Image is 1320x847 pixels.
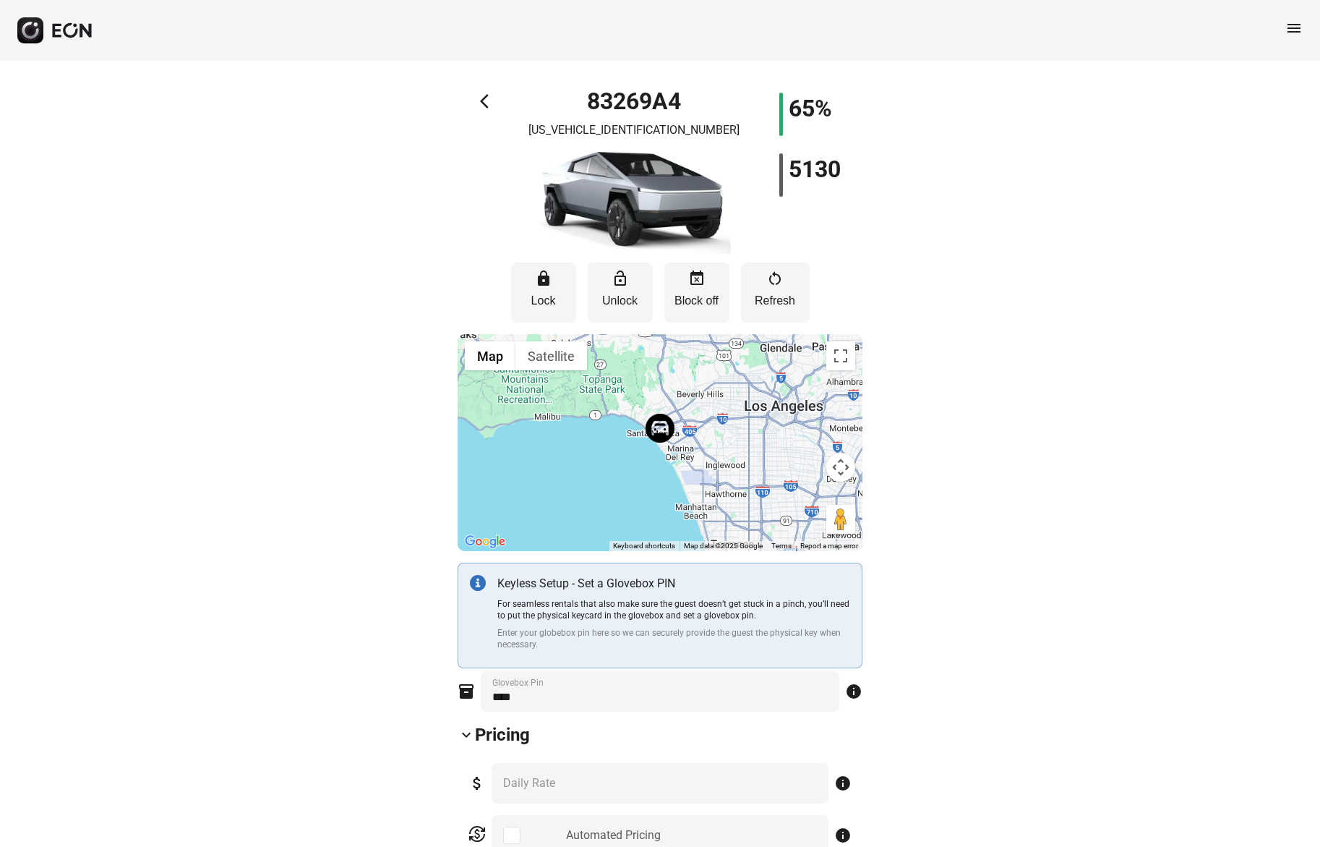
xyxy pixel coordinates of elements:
[528,122,740,139] p: [US_VEHICLE_IDENTIFICATION_NUMBER]
[595,292,646,310] p: Unlock
[684,542,763,550] span: Map data ©2025 Google
[826,505,855,534] button: Drag Pegman onto the map to open Street View
[613,541,675,551] button: Keyboard shortcuts
[566,827,661,844] div: Automated Pricing
[766,270,784,287] span: restart_alt
[468,825,486,843] span: currency_exchange
[587,93,681,110] h1: 83269A4
[771,542,792,550] a: Terms (opens in new tab)
[461,532,509,551] img: Google
[470,575,486,591] img: info
[475,723,530,746] h2: Pricing
[845,683,862,700] span: info
[458,726,475,744] span: keyboard_arrow_down
[826,341,855,370] button: Toggle fullscreen view
[588,263,653,323] button: Unlock
[497,627,850,650] p: Enter your globebox pin here so we can securely provide the guest the physical key when necessary.
[748,292,802,310] p: Refresh
[664,263,729,323] button: Block off
[492,677,544,689] label: Glovebox Pin
[672,292,722,310] p: Block off
[826,453,855,482] button: Map camera controls
[800,542,858,550] a: Report a map error
[789,100,832,117] h1: 65%
[497,575,850,592] p: Keyless Setup - Set a Glovebox PIN
[511,263,576,323] button: Lock
[789,161,841,178] h1: 5130
[461,532,509,551] a: Open this area in Google Maps (opens a new window)
[1285,20,1303,37] span: menu
[465,341,515,370] button: Show street map
[688,270,706,287] span: event_busy
[834,827,852,844] span: info
[458,683,475,700] span: inventory_2
[535,270,552,287] span: lock
[741,263,810,323] button: Refresh
[612,270,629,287] span: lock_open
[533,145,735,254] img: car
[497,598,850,621] p: For seamless rentals that also make sure the guest doesn’t get stuck in a pinch, you’ll need to p...
[480,93,497,110] span: arrow_back_ios
[518,292,569,310] p: Lock
[468,775,486,792] span: attach_money
[515,341,587,370] button: Show satellite imagery
[834,775,852,792] span: info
